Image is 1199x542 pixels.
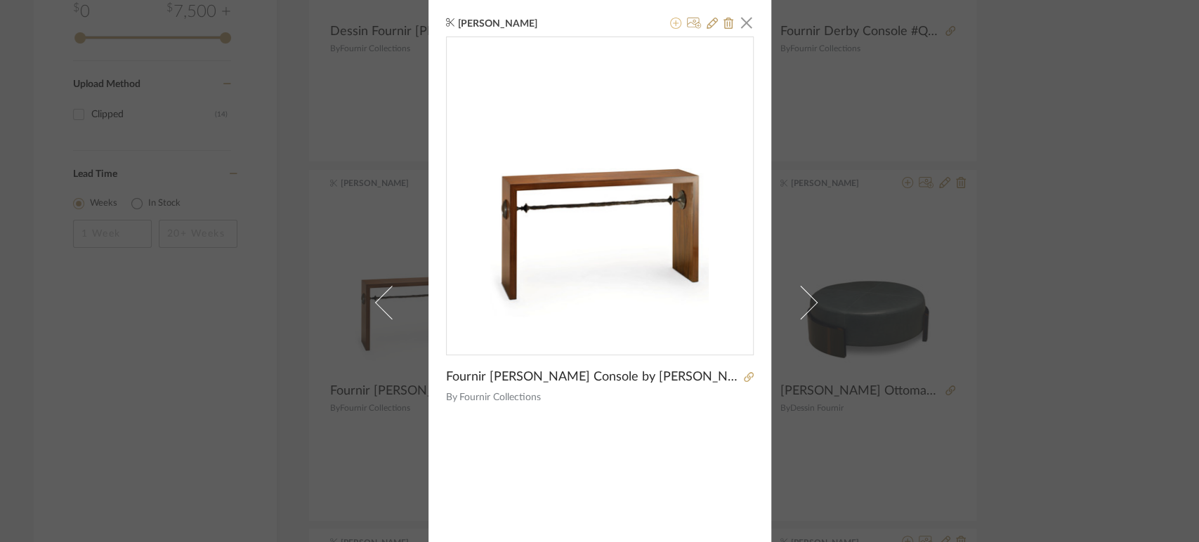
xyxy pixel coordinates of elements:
div: 0 [447,37,753,343]
span: By [446,390,457,405]
button: Close [733,8,761,37]
span: Fournir [PERSON_NAME] Console by [PERSON_NAME] 60Wx18Dx34H #T0503 [446,369,740,385]
span: Fournir Collections [459,390,754,405]
span: [PERSON_NAME] [458,18,559,30]
img: 3af6e31b-cdad-414c-af91-a01354861b78_436x436.jpg [490,37,709,343]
